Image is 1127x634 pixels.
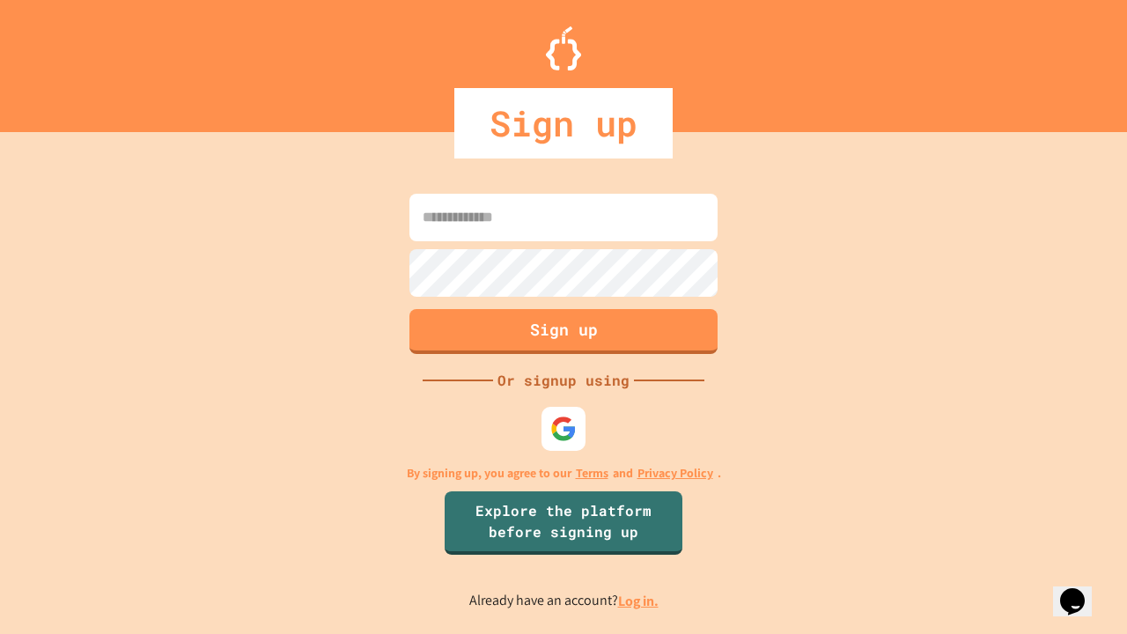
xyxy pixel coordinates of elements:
[576,464,608,483] a: Terms
[637,464,713,483] a: Privacy Policy
[981,487,1109,562] iframe: chat widget
[546,26,581,70] img: Logo.svg
[407,464,721,483] p: By signing up, you agree to our and .
[409,309,718,354] button: Sign up
[469,590,659,612] p: Already have an account?
[618,592,659,610] a: Log in.
[1053,564,1109,616] iframe: chat widget
[454,88,673,158] div: Sign up
[493,370,634,391] div: Or signup using
[445,491,682,555] a: Explore the platform before signing up
[550,416,577,442] img: google-icon.svg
